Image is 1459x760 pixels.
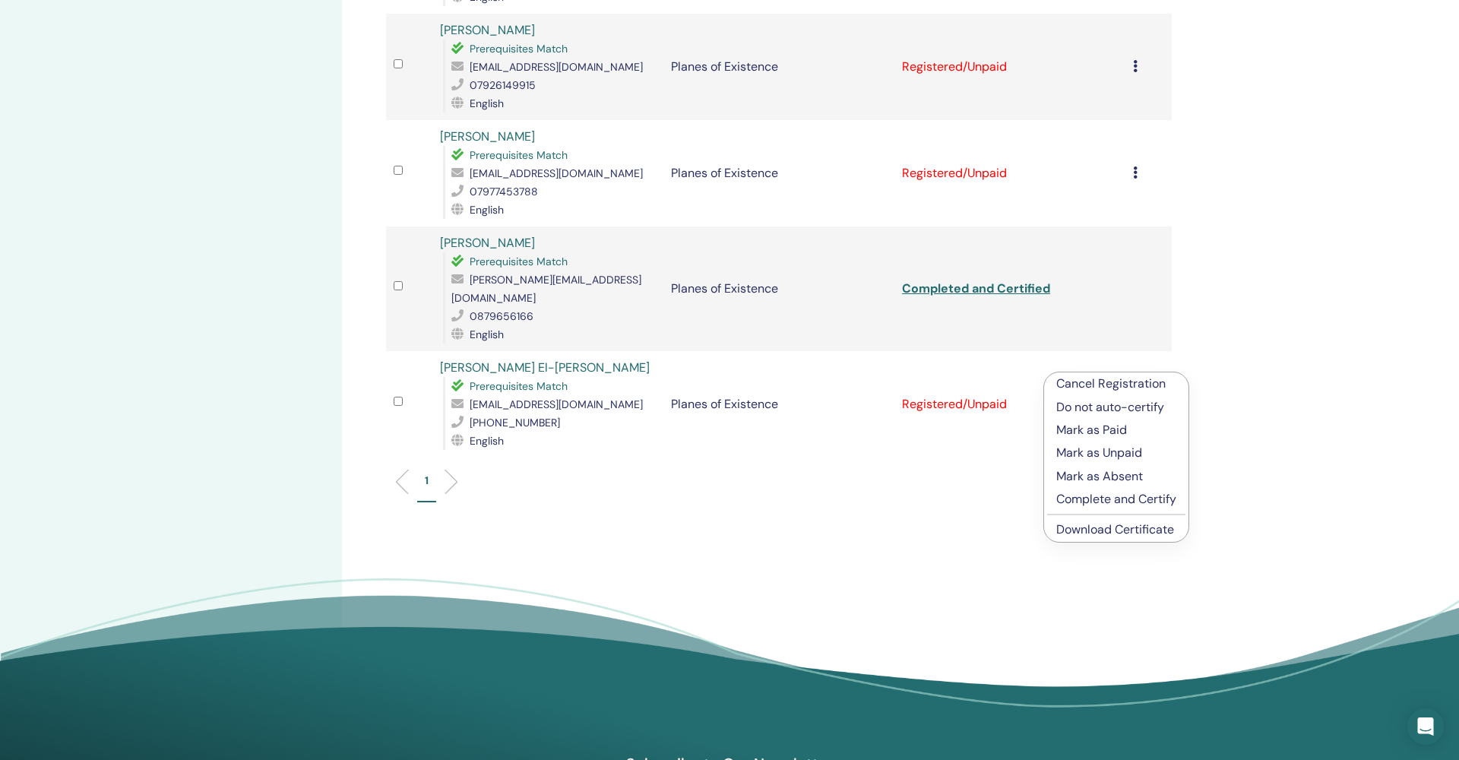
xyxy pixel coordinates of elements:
[1056,398,1176,416] p: Do not auto-certify
[451,273,641,305] span: [PERSON_NAME][EMAIL_ADDRESS][DOMAIN_NAME]
[440,359,650,375] a: [PERSON_NAME] El-[PERSON_NAME]
[440,128,535,144] a: [PERSON_NAME]
[902,280,1050,296] a: Completed and Certified
[470,78,536,92] span: 07926149915
[470,97,504,110] span: English
[470,203,504,217] span: English
[1407,708,1444,745] div: Open Intercom Messenger
[470,328,504,341] span: English
[470,379,568,393] span: Prerequisites Match
[1056,467,1176,486] p: Mark as Absent
[1056,421,1176,439] p: Mark as Paid
[1056,444,1176,462] p: Mark as Unpaid
[1056,375,1176,393] p: Cancel Registration
[1056,490,1176,508] p: Complete and Certify
[440,22,535,38] a: [PERSON_NAME]
[470,42,568,55] span: Prerequisites Match
[470,434,504,448] span: English
[470,60,643,74] span: [EMAIL_ADDRESS][DOMAIN_NAME]
[470,148,568,162] span: Prerequisites Match
[470,255,568,268] span: Prerequisites Match
[663,120,894,226] td: Planes of Existence
[470,416,560,429] span: [PHONE_NUMBER]
[470,185,538,198] span: 07977453788
[663,351,894,458] td: Planes of Existence
[663,226,894,351] td: Planes of Existence
[663,14,894,120] td: Planes of Existence
[1056,521,1174,537] a: Download Certificate
[470,166,643,180] span: [EMAIL_ADDRESS][DOMAIN_NAME]
[470,309,533,323] span: 0879656166
[470,397,643,411] span: [EMAIL_ADDRESS][DOMAIN_NAME]
[425,473,429,489] p: 1
[440,235,535,251] a: [PERSON_NAME]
